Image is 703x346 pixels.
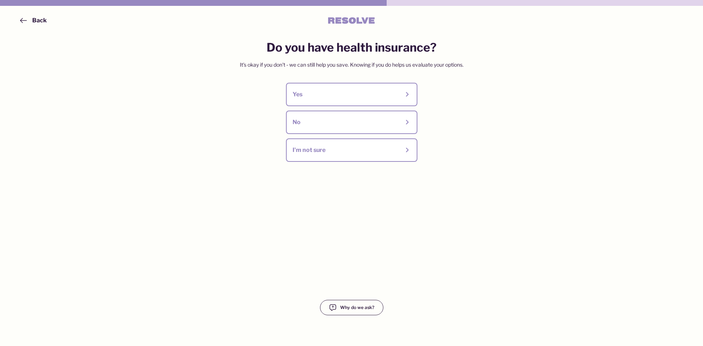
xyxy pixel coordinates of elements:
[320,300,383,315] button: Why do we ask?
[286,111,417,134] button: No
[293,90,400,98] div: Yes
[240,61,464,68] div: It's okay if you don't - we can still help you save. Knowing if you do helps us evaluate your opt...
[293,118,400,126] div: No
[240,41,464,55] h5: Do you have health insurance?
[286,83,417,106] button: Yes
[293,146,400,154] div: I'm not sure
[32,16,47,25] div: Back
[340,305,374,311] div: Why do we ask?
[286,138,417,162] button: I'm not sure
[18,16,47,25] button: Back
